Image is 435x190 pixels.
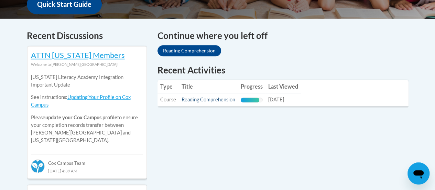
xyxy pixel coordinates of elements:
a: ATTN [US_STATE] Members [31,50,125,60]
img: Cox Campus Team [31,159,45,173]
div: Welcome to [PERSON_NAME][GEOGRAPHIC_DATA]! [31,61,143,68]
div: Progress, % [241,98,259,102]
a: Updating Your Profile on Cox Campus [31,94,131,108]
h4: Continue where you left off [157,29,409,42]
th: Last Viewed [265,80,301,93]
th: Type [157,80,179,93]
h4: Recent Discussions [27,29,147,42]
th: Title [179,80,238,93]
th: Progress [238,80,265,93]
p: See instructions: [31,93,143,109]
b: update your Cox Campus profile [45,114,117,120]
p: [US_STATE] Literacy Academy Integration Important Update [31,73,143,89]
div: [DATE] 4:39 AM [31,167,143,174]
div: Cox Campus Team [31,154,143,167]
a: Reading Comprehension [182,97,235,102]
iframe: Button to launch messaging window [407,162,429,184]
span: [DATE] [268,97,284,102]
div: Please to ensure your completion records transfer between [PERSON_NAME][GEOGRAPHIC_DATA] and [US_... [31,68,143,149]
h1: Recent Activities [157,64,409,76]
span: Course [160,97,176,102]
a: Reading Comprehension [157,45,221,56]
